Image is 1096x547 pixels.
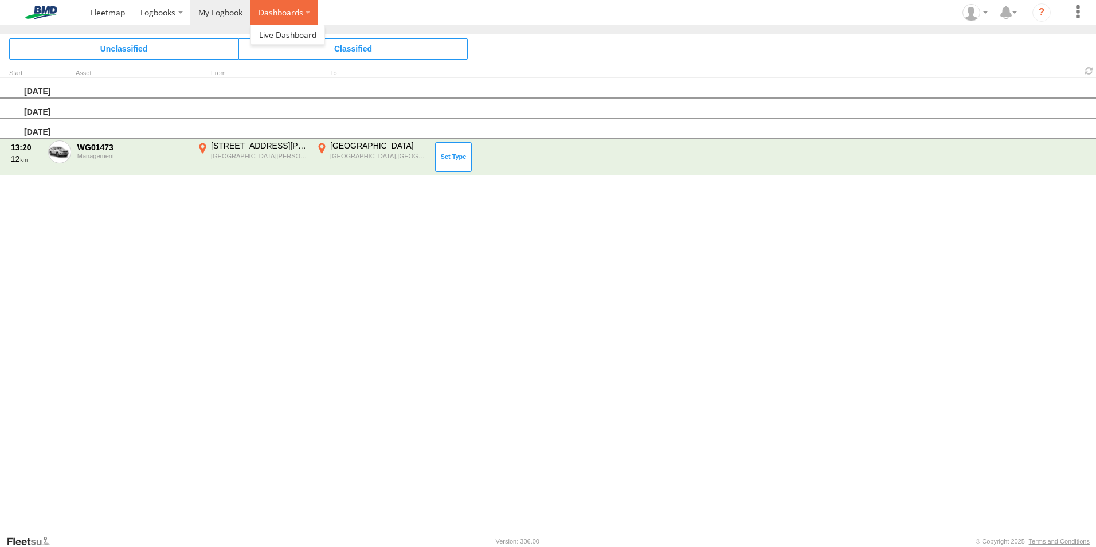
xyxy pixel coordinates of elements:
[9,38,238,59] span: Click to view Unclassified Trips
[77,153,189,159] div: Management
[6,536,59,547] a: Visit our Website
[314,71,429,76] div: To
[1029,538,1090,545] a: Terms and Conditions
[976,538,1090,545] div: © Copyright 2025 -
[958,4,992,21] div: Macgregor (Greg) Burns
[496,538,539,545] div: Version: 306.00
[11,154,42,164] div: 12
[195,140,310,174] label: Click to View Event Location
[314,140,429,174] label: Click to View Event Location
[1082,65,1096,76] span: Refresh
[330,152,427,160] div: [GEOGRAPHIC_DATA],[GEOGRAPHIC_DATA]
[11,142,42,153] div: 13:20
[211,152,308,160] div: [GEOGRAPHIC_DATA][PERSON_NAME],[GEOGRAPHIC_DATA]
[76,71,190,76] div: Asset
[9,71,44,76] div: Click to Sort
[238,38,468,59] span: Click to view Classified Trips
[11,6,71,19] img: bmd-logo.svg
[330,140,427,151] div: [GEOGRAPHIC_DATA]
[195,71,310,76] div: From
[77,142,189,153] div: WG01473
[435,142,472,172] button: Click to Set
[211,140,308,151] div: [STREET_ADDRESS][PERSON_NAME]
[1032,3,1051,22] i: ?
